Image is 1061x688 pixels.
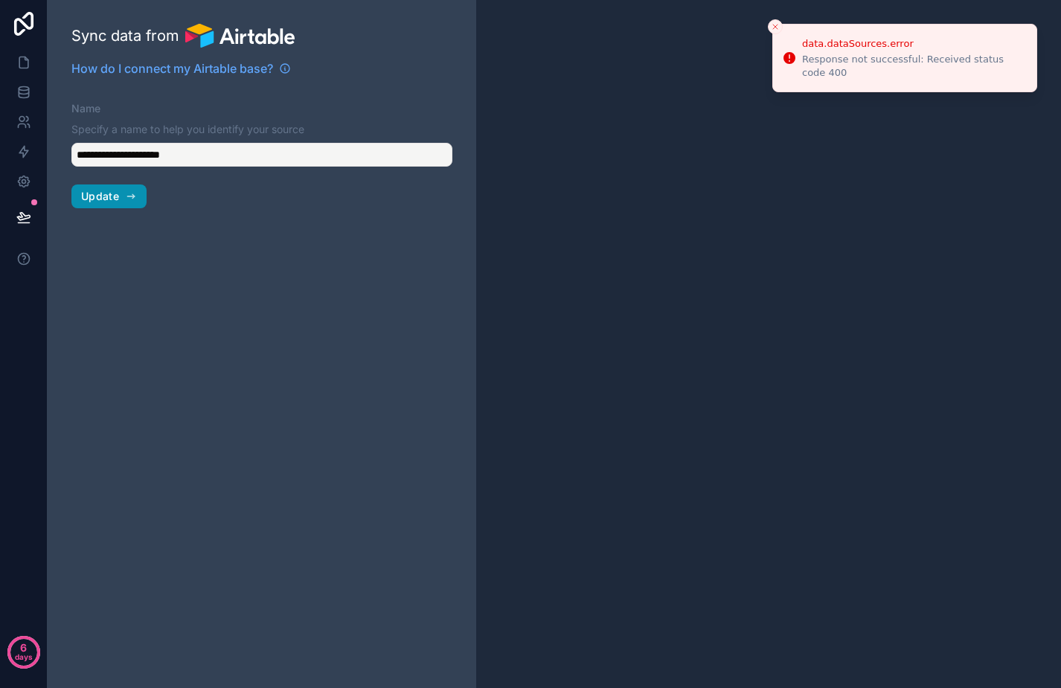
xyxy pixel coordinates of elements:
[81,190,119,203] span: Update
[802,53,1025,80] div: Response not successful: Received status code 400
[71,60,273,77] span: How do I connect my Airtable base?
[71,122,452,137] p: Specify a name to help you identify your source
[802,36,1025,51] div: data.dataSources.error
[71,60,291,77] a: How do I connect my Airtable base?
[71,184,147,208] button: Update
[71,101,100,116] label: Name
[15,646,33,667] p: days
[20,640,27,655] p: 6
[185,24,295,48] img: Airtable logo
[71,25,179,46] span: Sync data from
[768,19,783,34] button: Close toast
